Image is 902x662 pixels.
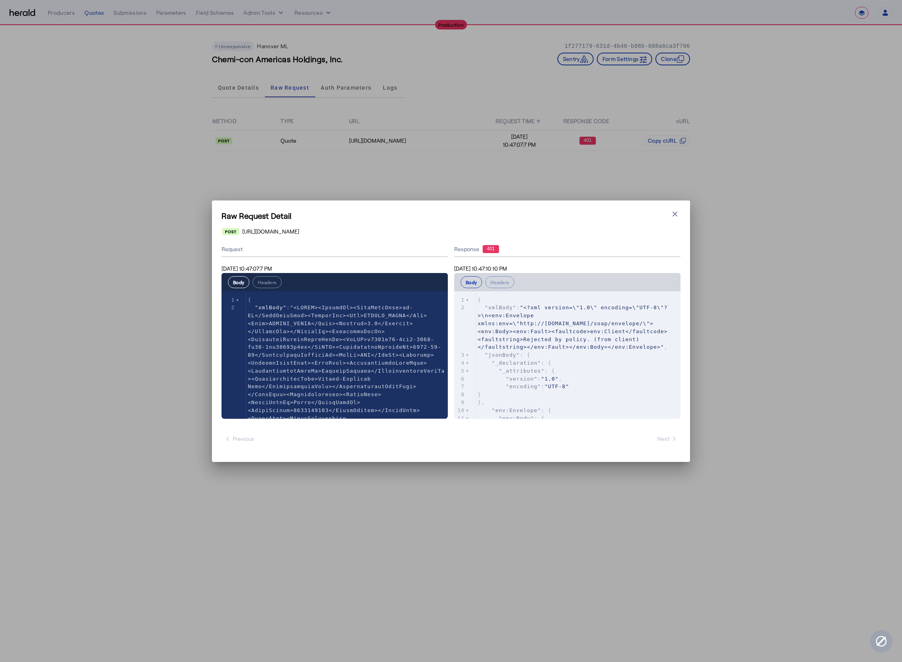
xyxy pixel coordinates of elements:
span: "version" [506,376,537,382]
span: "env:Body" [499,415,534,421]
button: Body [461,276,482,288]
span: }, [478,399,485,405]
span: "jsonBody" [485,352,520,358]
div: 8 [454,391,466,399]
button: Previous [222,432,257,446]
span: : { [478,368,555,374]
div: 5 [454,367,466,375]
button: Body [228,276,249,288]
span: "_declaration" [492,360,541,366]
span: : { [478,360,551,366]
text: 401 [487,246,495,251]
span: : { [478,415,545,421]
div: 1 [454,296,466,304]
span: { [478,297,481,303]
div: 11 [454,414,466,422]
button: Headers [485,276,514,288]
span: "encoding" [506,383,541,389]
span: [DATE] 10:47:10:10 PM [454,265,507,272]
span: "env:Envelope" [492,407,541,413]
h1: Raw Request Detail [222,210,680,221]
div: Request [222,242,448,257]
button: Headers [253,276,282,288]
button: Next [654,432,680,446]
span: "1.0" [541,376,559,382]
span: : , [478,376,562,382]
span: : [478,383,569,389]
span: "xmlBody" [485,304,516,310]
span: } [478,391,481,397]
span: : { [478,407,551,413]
div: 7 [454,383,466,391]
div: 4 [454,359,466,367]
span: : , [478,304,668,350]
div: 9 [454,399,466,407]
span: [URL][DOMAIN_NAME] [242,228,299,236]
span: Previous [225,435,254,443]
span: "<?xml version=\"1.0\" encoding=\"UTF-8\"?>\n<env:Envelope xmlns:env=\"http://[DOMAIN_NAME]/soap/... [478,304,668,350]
div: 3 [454,351,466,359]
div: 2 [222,304,236,312]
div: Response [454,245,680,253]
div: 10 [454,407,466,414]
span: Next [657,435,677,443]
div: 1 [222,296,236,304]
span: "xmlBody" [255,304,286,310]
div: 2 [454,304,466,312]
span: "UTF-8" [545,383,569,389]
span: [DATE] 10:47:07:7 PM [222,265,272,272]
span: "_attributes" [499,368,545,374]
span: : { [478,352,531,358]
span: { [248,297,251,303]
div: 6 [454,375,466,383]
